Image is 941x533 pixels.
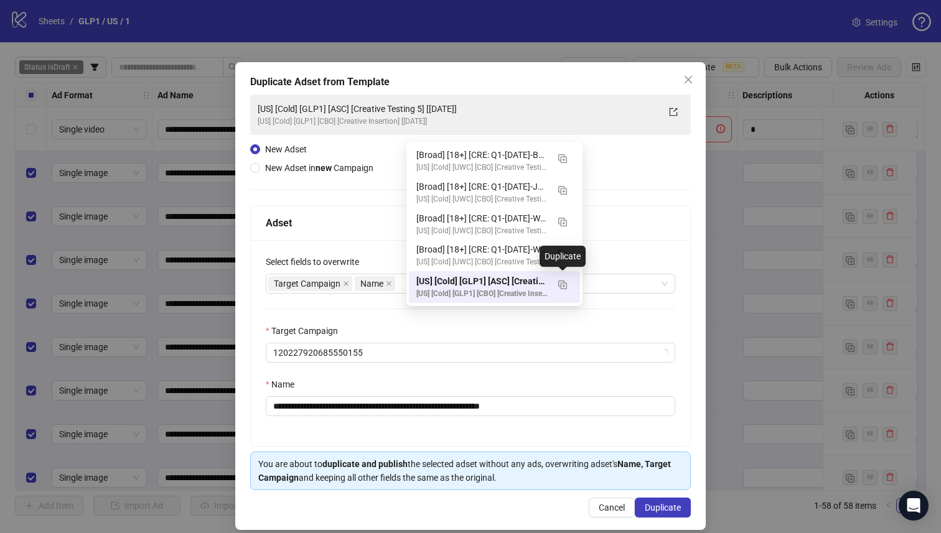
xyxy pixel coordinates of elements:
[343,280,349,287] span: close
[355,276,395,291] span: Name
[645,503,681,512] span: Duplicate
[258,116,658,127] div: [US] [Cold] [GLP1] [CBO] [Creative Insertion] [[DATE]]
[265,163,373,173] span: New Adset in Campaign
[416,256,548,268] div: [US] [Cold] [UWC] [CBO] [Creative Testing] [[DATE]]
[553,148,573,168] button: Duplicate
[266,255,367,269] label: Select fields to overwrite
[416,274,548,288] div: [US] [Cold] [GLP1] [ASC] [Creative Testing 5] [[DATE]]
[409,303,580,335] div: [US] [Cold] [GLP1] [ASC] [Creative Testing 4] [19 Jun 2025]
[265,144,307,154] span: New Adset
[540,246,586,267] div: Duplicate
[553,274,573,294] button: Duplicate
[316,163,332,173] strong: new
[258,102,658,116] div: [US] [Cold] [GLP1] [ASC] [Creative Testing 5] [[DATE]]
[899,491,929,521] div: Open Intercom Messenger
[266,378,302,391] label: Name
[416,148,548,162] div: [Broad] [18+] [CRE: Q1-[DATE]-BestWLPlan-UWC / MH] [[DATE]]
[416,288,548,300] div: [US] [Cold] [GLP1] [CBO] [Creative Insertion] [[DATE]]
[273,343,668,362] span: 120227920685550155
[416,211,548,225] div: [Broad] [18+] [CRE: Q1-[DATE]-Woman-Illustration-WeightLoss-ProductHero-UWC/MH] [COP: Q1-[DATE]-F...
[360,277,383,290] span: Name
[266,215,675,231] div: Adset
[589,498,635,517] button: Cancel
[409,271,580,303] div: [US] [Cold] [GLP1] [ASC] [Creative Testing 5] [27 Jun 2025]
[683,75,693,85] span: close
[558,186,567,195] img: Duplicate
[558,218,567,226] img: Duplicate
[386,280,392,287] span: close
[660,347,670,358] span: loading
[416,162,548,174] div: [US] [Cold] [UWC] [CBO] [Creative Testing] [[DATE]]
[266,396,675,416] input: Name
[669,108,678,116] span: export
[409,177,580,208] div: [Broad] [18+] [CRE: Q1-01-JAN-2025-January-UWC/MH 1] [26 Dec 2024]
[409,239,580,271] div: [Broad] [18+] [CRE: Q1-01-JAN-2025-What-I-Ordered-WeightLoss-UGC-UWC-MH] [COP: Q1-01-JAN-2025-Fir...
[553,180,573,200] button: Duplicate
[274,277,340,290] span: Target Campaign
[635,498,691,517] button: Duplicate
[258,457,683,484] div: You are about to the selected adset without any ads, overwriting adset's and keeping all other fi...
[409,208,580,240] div: [Broad] [18+] [CRE: Q1-01-JAN-2025-Woman-Illustration-WeightLoss-ProductHero-UWC/MH] [COP: Q1-01-...
[322,459,408,469] strong: duplicate and publish
[558,280,567,289] img: Duplicate
[553,211,573,231] button: Duplicate
[553,243,573,262] button: Duplicate
[599,503,625,512] span: Cancel
[416,180,548,193] div: [Broad] [18+] [CRE: Q1-[DATE]-January-UWC/MH 1] [[DATE]]
[678,70,698,90] button: Close
[416,193,548,205] div: [US] [Cold] [UWC] [CBO] [Creative Testing] [[DATE]]
[268,276,352,291] span: Target Campaign
[250,75,691,90] div: Duplicate Adset from Template
[416,225,548,237] div: [US] [Cold] [UWC] [CBO] [Creative Testing] [[DATE]]
[416,243,548,256] div: [Broad] [18+] [CRE: Q1-[DATE]-What-I-Ordered-WeightLoss-UGC-UWC-MH] [COP: Q1-[DATE]-First7Days-UW...
[409,145,580,177] div: [Broad] [18+] [CRE: Q1-01-JAN-2025-BestWLPlan-UWC / MH] [26 Dec 2024]
[258,459,671,483] strong: Name, Target Campaign
[558,154,567,163] img: Duplicate
[266,324,346,338] label: Target Campaign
